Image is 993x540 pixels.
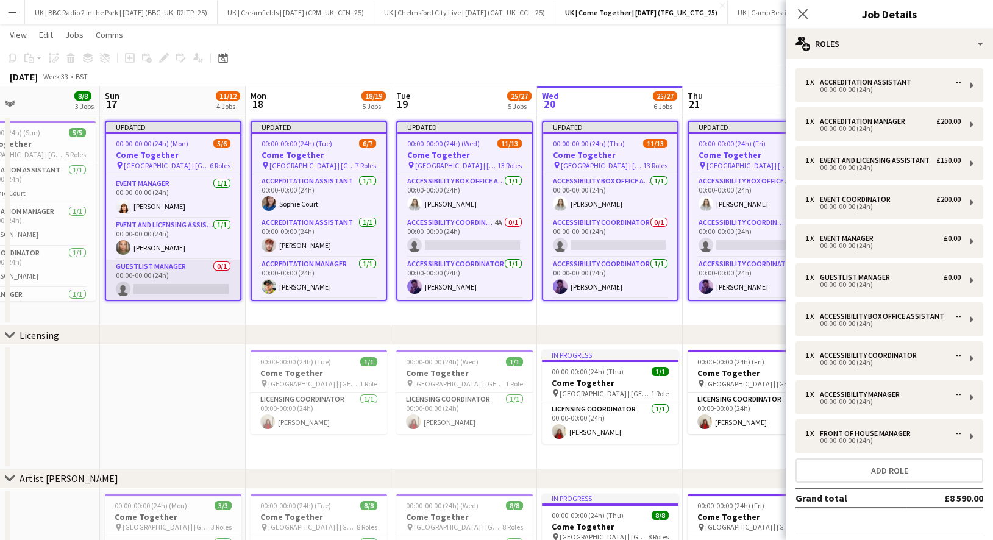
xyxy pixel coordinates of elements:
h3: Come Together [251,368,387,378]
app-card-role: Accessibility Coordinator0/100:00-00:00 (24h) [543,216,677,257]
span: 13 Roles [497,161,522,170]
a: Edit [34,27,58,43]
h3: Come Together [251,511,387,522]
div: 00:00-00:00 (24h) [805,87,961,93]
span: 00:00-00:00 (24h) (Tue) [260,357,331,366]
span: 11/13 [643,139,667,148]
h3: Come Together [688,511,824,522]
span: 1/1 [652,367,669,376]
div: £200.00 [936,117,961,126]
app-card-role: Accreditation Assistant1/100:00-00:00 (24h)Sophie Court [252,174,386,216]
div: Updated [397,122,532,132]
div: 00:00-00:00 (24h) [805,399,961,405]
span: 3/3 [215,501,232,510]
app-card-role: Accessibility Coordinator1/1 [689,299,823,340]
h3: Come Together [396,368,533,378]
div: £0.00 [944,273,961,282]
div: In progress [542,494,678,503]
div: Guestlist Manager [820,273,895,282]
span: [GEOGRAPHIC_DATA] | [GEOGRAPHIC_DATA], [GEOGRAPHIC_DATA] [705,379,797,388]
h3: Come Together [105,511,241,522]
span: 00:00-00:00 (24h) (Wed) [406,501,479,510]
span: 8 Roles [502,522,523,531]
div: Accreditation Manager [820,117,910,126]
span: 21 [686,97,703,111]
div: Accreditation Assistant [820,78,916,87]
span: 19 [394,97,410,111]
span: [GEOGRAPHIC_DATA] | [GEOGRAPHIC_DATA], [GEOGRAPHIC_DATA] [414,522,502,531]
div: Updated [689,122,823,132]
div: Event Coordinator [820,195,895,204]
div: 1 x [805,351,820,360]
span: 8/8 [74,91,91,101]
h3: Come Together [688,368,824,378]
button: UK | Creamfields | [DATE] (CRM_UK_CFN_25) [218,1,374,24]
div: £200.00 [936,195,961,204]
button: UK | Come Together | [DATE] (TEG_UK_CTG_25) [555,1,728,24]
app-card-role: Accessibility Coordinator1/100:00-00:00 (24h)[PERSON_NAME] [543,257,677,299]
span: 6/7 [359,139,376,148]
span: 8 Roles [357,522,377,531]
div: Event Manager [820,234,878,243]
app-card-role: Event and Licensing Assistant1/100:00-00:00 (24h)[PERSON_NAME] [106,218,240,260]
span: 18/19 [361,91,386,101]
div: BST [76,72,88,81]
span: 11/13 [497,139,522,148]
app-card-role: Guestlist Manager0/100:00-00:00 (24h) [106,260,240,301]
span: [GEOGRAPHIC_DATA] | [GEOGRAPHIC_DATA], [GEOGRAPHIC_DATA] [560,389,651,398]
div: 1 x [805,390,820,399]
app-job-card: 00:00-00:00 (24h) (Fri)1/1Come Together [GEOGRAPHIC_DATA] | [GEOGRAPHIC_DATA], [GEOGRAPHIC_DATA]1... [688,350,824,434]
span: [GEOGRAPHIC_DATA] | [GEOGRAPHIC_DATA], [GEOGRAPHIC_DATA] [561,161,643,170]
div: 1 x [805,312,820,321]
div: Accessibility Coordinator [820,351,922,360]
app-card-role: Accessibility Box Office Assistant1/100:00-00:00 (24h)[PERSON_NAME] [543,174,677,216]
div: 5 Jobs [508,102,531,111]
span: 5/6 [213,139,230,148]
div: Accessibility Manager [820,390,905,399]
span: 1 Role [360,379,377,388]
h3: Come Together [252,149,386,160]
app-job-card: In progress00:00-00:00 (24h) (Thu)1/1Come Together [GEOGRAPHIC_DATA] | [GEOGRAPHIC_DATA], [GEOGRA... [542,350,678,444]
span: [GEOGRAPHIC_DATA] | [GEOGRAPHIC_DATA], [GEOGRAPHIC_DATA] [124,161,210,170]
div: Accessibility Box Office Assistant [820,312,949,321]
span: [GEOGRAPHIC_DATA] | [GEOGRAPHIC_DATA], [GEOGRAPHIC_DATA] [706,161,789,170]
div: £0.00 [944,234,961,243]
span: Thu [688,90,703,101]
span: Wed [542,90,559,101]
div: [DATE] [10,71,38,83]
span: 00:00-00:00 (24h) (Tue) [260,501,331,510]
app-job-card: 00:00-00:00 (24h) (Wed)1/1Come Together [GEOGRAPHIC_DATA] | [GEOGRAPHIC_DATA], [GEOGRAPHIC_DATA]1... [396,350,533,434]
app-card-role: Event Manager1/100:00-00:00 (24h)[PERSON_NAME] [106,177,240,218]
h3: Job Details [786,6,993,22]
span: View [10,29,27,40]
app-job-card: 00:00-00:00 (24h) (Tue)1/1Come Together [GEOGRAPHIC_DATA] | [GEOGRAPHIC_DATA], [GEOGRAPHIC_DATA]1... [251,350,387,434]
app-card-role: Licensing Coordinator1/100:00-00:00 (24h)[PERSON_NAME] [251,393,387,434]
button: Add role [795,458,983,483]
span: 00:00-00:00 (24h) (Wed) [407,139,480,148]
app-card-role: Event Coordinator1/1 [252,299,386,340]
app-job-card: Updated00:00-00:00 (24h) (Wed)11/13Come Together [GEOGRAPHIC_DATA] | [GEOGRAPHIC_DATA], [GEOGRAPH... [396,121,533,301]
span: 5 Roles [65,150,86,159]
div: 1 x [805,273,820,282]
app-job-card: Updated00:00-00:00 (24h) (Thu)11/13Come Together [GEOGRAPHIC_DATA] | [GEOGRAPHIC_DATA], [GEOGRAPH... [542,121,678,301]
span: 1/1 [506,357,523,366]
div: 00:00-00:00 (24h) [805,204,961,210]
h3: Come Together [543,149,677,160]
app-card-role: Accessibility Coordinator1/1 [543,299,677,340]
div: Updated00:00-00:00 (24h) (Mon)5/6Come Together [GEOGRAPHIC_DATA] | [GEOGRAPHIC_DATA], [GEOGRAPHIC... [105,121,241,301]
div: In progress [542,350,678,360]
div: -- [956,351,961,360]
app-card-role: Accessibility Coordinator1/100:00-00:00 (24h)[PERSON_NAME] [397,257,532,299]
span: 1 Role [505,379,523,388]
span: Week 33 [40,72,71,81]
div: Updated00:00-00:00 (24h) (Tue)6/7Come Together [GEOGRAPHIC_DATA] | [GEOGRAPHIC_DATA], [GEOGRAPHIC... [251,121,387,301]
div: Updated [106,122,240,132]
app-card-role: Accreditation Assistant1/100:00-00:00 (24h)[PERSON_NAME] [252,216,386,257]
span: 5/5 [69,128,86,137]
div: Event and Licensing Assistant [820,156,934,165]
span: 7 Roles [355,161,376,170]
div: Updated00:00-00:00 (24h) (Fri)11/13Come Together [GEOGRAPHIC_DATA] | [GEOGRAPHIC_DATA], [GEOGRAPH... [688,121,824,301]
